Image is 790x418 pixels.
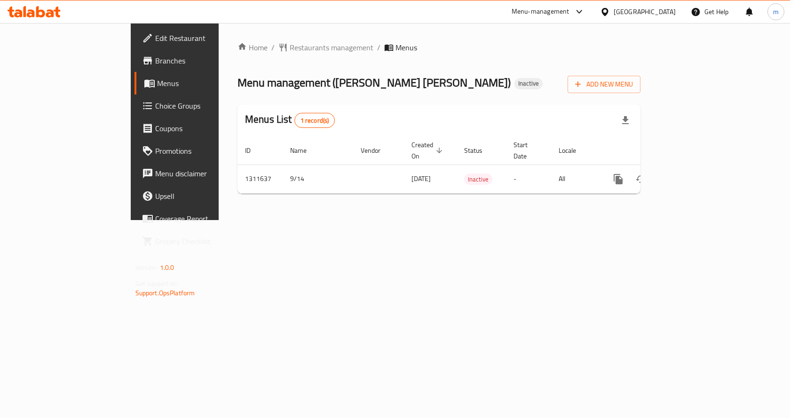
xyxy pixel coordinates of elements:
[294,113,335,128] div: Total records count
[134,230,263,252] a: Grocery Checklist
[464,174,492,185] span: Inactive
[160,261,174,274] span: 1.0.0
[464,174,492,185] div: Inactive
[155,32,255,44] span: Edit Restaurant
[607,168,630,190] button: more
[134,140,263,162] a: Promotions
[290,42,373,53] span: Restaurants management
[245,112,335,128] h2: Menus List
[295,116,335,125] span: 1 record(s)
[134,117,263,140] a: Coupons
[134,207,263,230] a: Coverage Report
[614,7,676,17] div: [GEOGRAPHIC_DATA]
[135,277,179,290] span: Get support on:
[600,136,705,165] th: Actions
[377,42,380,53] li: /
[237,42,640,53] nav: breadcrumb
[630,168,652,190] button: Change Status
[237,72,511,93] span: Menu management ( [PERSON_NAME] [PERSON_NAME] )
[271,42,275,53] li: /
[134,185,263,207] a: Upsell
[245,145,263,156] span: ID
[411,139,445,162] span: Created On
[513,139,540,162] span: Start Date
[559,145,588,156] span: Locale
[134,95,263,117] a: Choice Groups
[155,236,255,247] span: Grocery Checklist
[411,173,431,185] span: [DATE]
[134,162,263,185] a: Menu disclaimer
[134,72,263,95] a: Menus
[614,109,637,132] div: Export file
[464,145,495,156] span: Status
[155,55,255,66] span: Branches
[512,6,569,17] div: Menu-management
[135,261,158,274] span: Version:
[395,42,417,53] span: Menus
[514,79,543,87] span: Inactive
[237,136,705,194] table: enhanced table
[134,49,263,72] a: Branches
[290,145,319,156] span: Name
[155,168,255,179] span: Menu disclaimer
[773,7,779,17] span: m
[134,27,263,49] a: Edit Restaurant
[155,145,255,157] span: Promotions
[568,76,640,93] button: Add New Menu
[155,123,255,134] span: Coupons
[135,287,195,299] a: Support.OpsPlatform
[506,165,551,193] td: -
[283,165,353,193] td: 9/14
[155,100,255,111] span: Choice Groups
[155,213,255,224] span: Coverage Report
[514,78,543,89] div: Inactive
[157,78,255,89] span: Menus
[155,190,255,202] span: Upsell
[551,165,600,193] td: All
[575,79,633,90] span: Add New Menu
[278,42,373,53] a: Restaurants management
[361,145,393,156] span: Vendor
